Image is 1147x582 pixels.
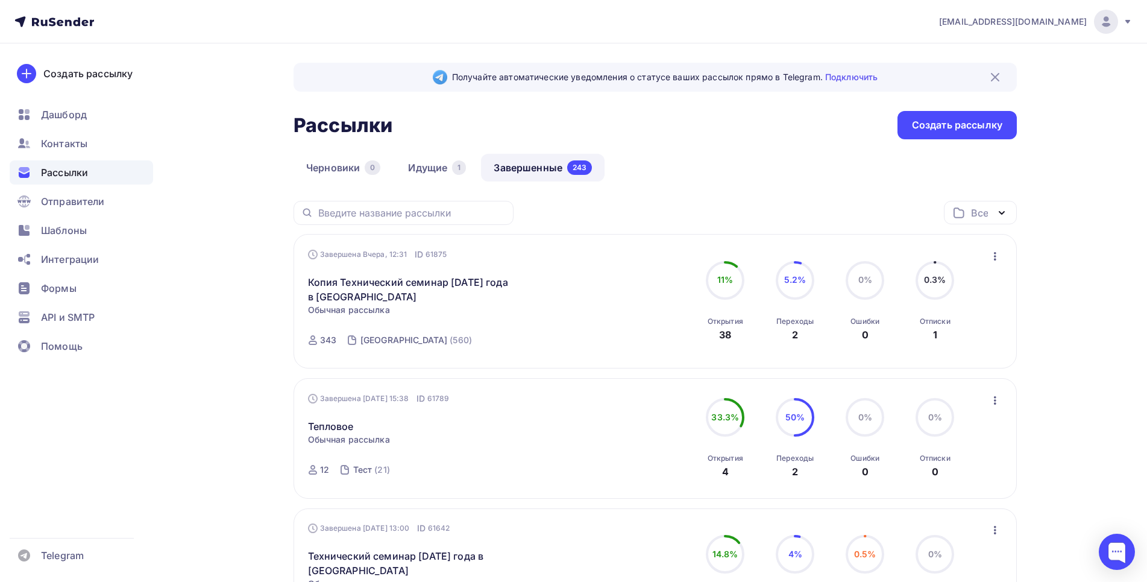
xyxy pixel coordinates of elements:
[862,464,869,479] div: 0
[10,189,153,214] a: Отправители
[365,160,380,175] div: 0
[353,464,372,476] div: Тест
[944,201,1017,224] button: Все
[10,103,153,127] a: Дашборд
[452,160,466,175] div: 1
[567,160,592,175] div: 243
[10,276,153,300] a: Формы
[858,274,872,285] span: 0%
[41,165,88,180] span: Рассылки
[416,393,425,405] span: ID
[41,136,87,151] span: Контакты
[717,274,733,285] span: 11%
[712,549,738,559] span: 14.8%
[928,549,942,559] span: 0%
[308,275,515,304] a: Копия Технический семинар [DATE] года в [GEOGRAPHIC_DATA]
[920,454,951,463] div: Отписки
[722,464,729,479] div: 4
[417,522,426,534] span: ID
[433,70,447,84] img: Telegram
[719,327,731,342] div: 38
[932,464,938,479] div: 0
[850,454,879,463] div: Ошибки
[10,160,153,185] a: Рассылки
[792,327,798,342] div: 2
[912,118,1002,132] div: Создать рассылку
[308,522,450,534] div: Завершена [DATE] 13:00
[41,252,99,267] span: Интеграции
[360,334,447,346] div: [GEOGRAPHIC_DATA]
[374,464,390,476] div: (21)
[426,248,447,261] span: 61875
[320,464,329,476] div: 12
[933,327,937,342] div: 1
[415,248,423,261] span: ID
[41,339,83,353] span: Помощь
[10,131,153,156] a: Контакты
[41,281,77,296] span: Формы
[776,454,814,463] div: Переходы
[10,218,153,242] a: Шаблоны
[41,223,87,238] span: Шаблоны
[320,334,336,346] div: 343
[450,334,472,346] div: (560)
[854,549,876,559] span: 0.5%
[308,393,450,405] div: Завершена [DATE] 15:38
[708,317,743,326] div: Открытия
[928,412,942,422] span: 0%
[971,206,988,220] div: Все
[427,393,450,405] span: 61789
[452,71,878,83] span: Получайте автоматические уведомления о статусе ваших рассылок прямо в Telegram.
[708,454,743,463] div: Открытия
[428,522,450,534] span: 61642
[939,16,1087,28] span: [EMAIL_ADDRESS][DOMAIN_NAME]
[308,434,390,446] span: Обычная рассылка
[920,317,951,326] div: Отписки
[858,412,872,422] span: 0%
[43,66,133,81] div: Создать рассылку
[924,274,946,285] span: 0.3%
[792,464,798,479] div: 2
[41,107,87,122] span: Дашборд
[294,113,392,138] h2: Рассылки
[481,154,605,182] a: Завершенные243
[939,10,1133,34] a: [EMAIL_ADDRESS][DOMAIN_NAME]
[352,460,391,479] a: Тест (21)
[41,548,84,563] span: Telegram
[395,154,479,182] a: Идущие1
[711,412,739,422] span: 33.3%
[41,194,105,209] span: Отправители
[308,549,515,578] a: Технический семинар [DATE] года в [GEOGRAPHIC_DATA]
[850,317,879,326] div: Ошибки
[308,248,447,261] div: Завершена Вчера, 12:31
[318,206,506,220] input: Введите название рассылки
[785,412,805,422] span: 50%
[308,419,354,434] a: Тепловое
[788,549,802,559] span: 4%
[41,310,95,324] span: API и SMTP
[308,304,390,316] span: Обычная рассылка
[862,327,869,342] div: 0
[359,331,473,350] a: [GEOGRAPHIC_DATA] (560)
[825,72,878,82] a: Подключить
[776,317,814,326] div: Переходы
[784,274,806,285] span: 5.2%
[294,154,393,182] a: Черновики0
